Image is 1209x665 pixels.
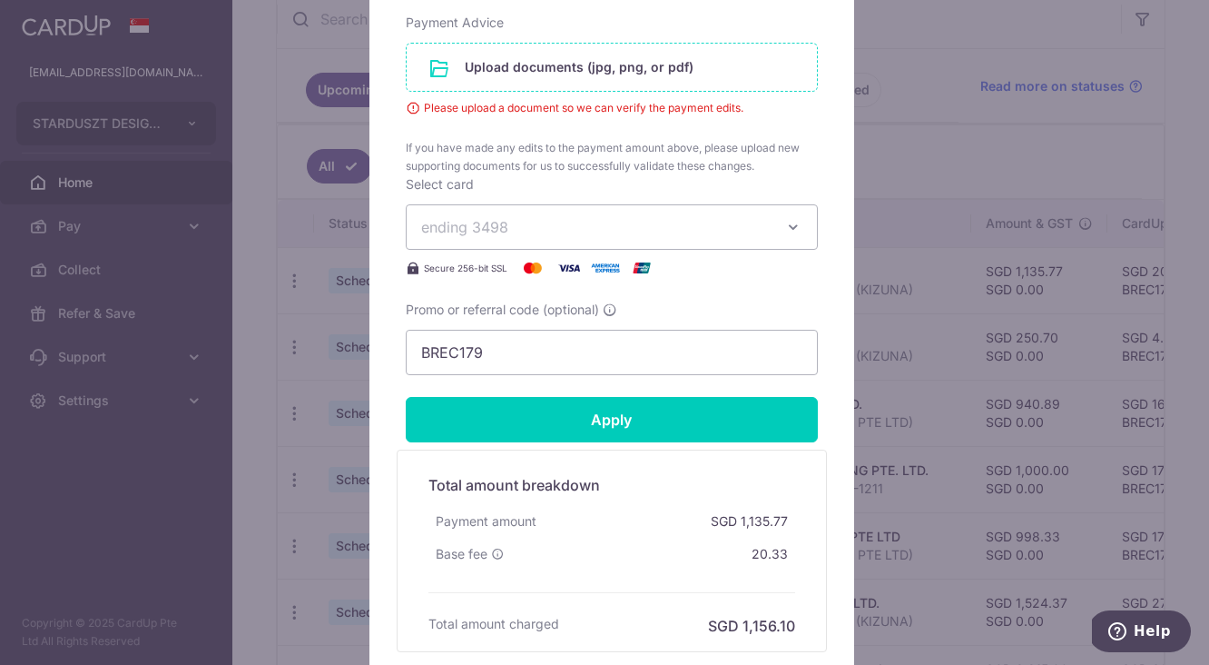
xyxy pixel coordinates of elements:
[703,505,795,538] div: SGD 1,135.77
[406,175,474,194] label: Select card
[551,257,587,279] img: Visa
[744,538,795,571] div: 20.33
[708,615,795,637] h6: SGD 1,156.10
[1092,610,1191,656] iframe: Opens a widget where you can find more information
[428,474,795,496] h5: Total amount breakdown
[406,204,818,250] button: ending 3498
[406,301,599,319] span: Promo or referral code (optional)
[406,99,818,117] span: Please upload a document so we can verify the payment edits.
[436,545,487,563] span: Base fee
[421,218,508,236] span: ending 3498
[424,261,507,275] span: Secure 256-bit SSL
[406,14,504,32] label: Payment Advice
[406,43,818,92] div: Upload documents (jpg, png, or pdf)
[406,397,818,442] input: Apply
[428,505,544,538] div: Payment amount
[515,257,551,279] img: Mastercard
[406,139,818,175] span: If you have made any edits to the payment amount above, please upload new supporting documents fo...
[587,257,624,279] img: American Express
[624,257,660,279] img: UnionPay
[428,615,559,633] h6: Total amount charged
